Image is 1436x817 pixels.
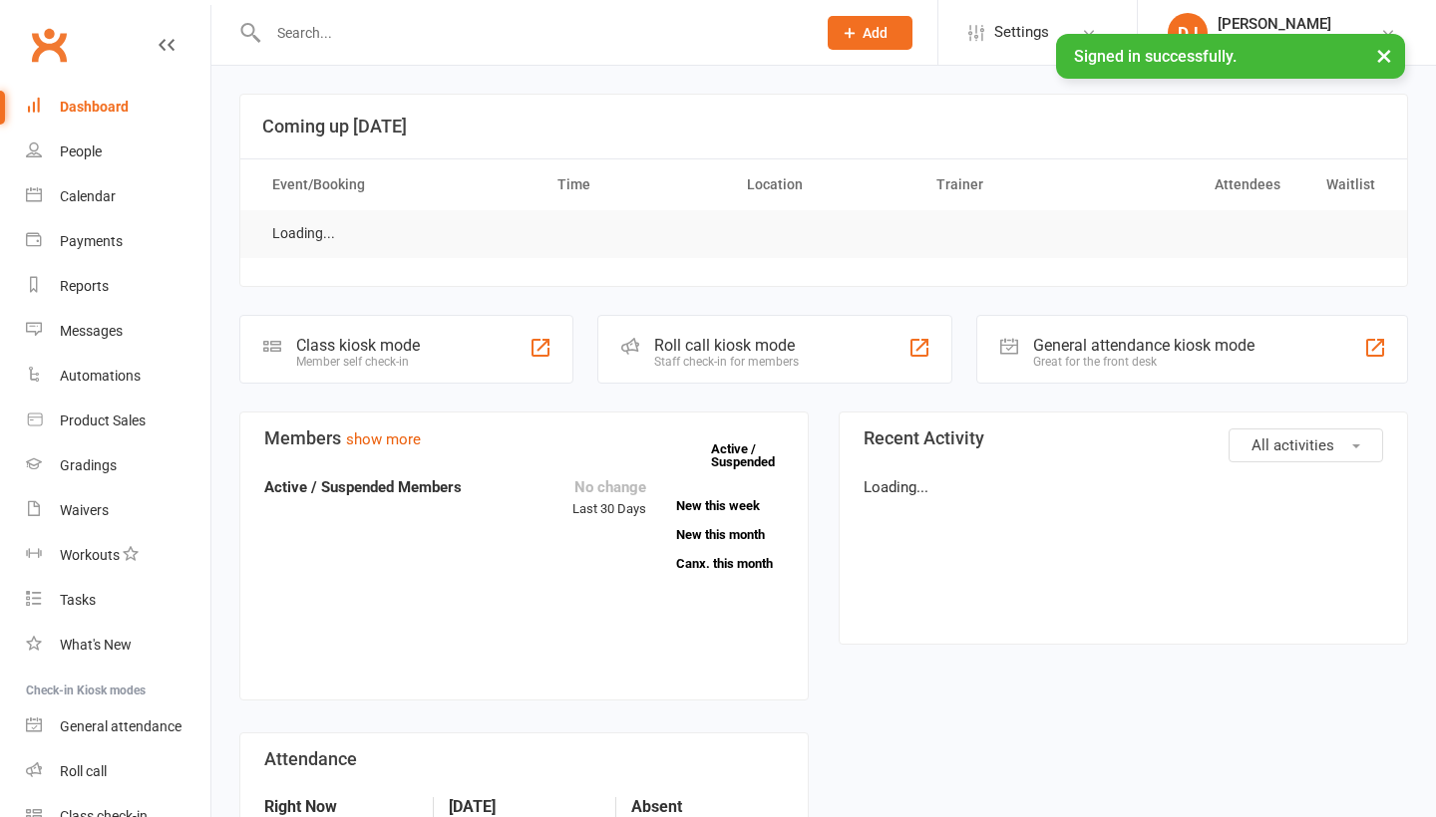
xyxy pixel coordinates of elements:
[264,797,418,816] strong: Right Now
[296,336,420,355] div: Class kiosk mode
[711,427,799,483] a: Active / Suspended
[26,309,210,354] a: Messages
[26,749,210,794] a: Roll call
[828,16,912,50] button: Add
[1033,336,1255,355] div: General attendance kiosk mode
[26,578,210,623] a: Tasks
[654,336,799,355] div: Roll call kiosk mode
[296,355,420,369] div: Member self check-in
[676,528,784,541] a: New this month
[1033,355,1255,369] div: Great for the front desk
[918,159,1108,210] th: Trainer
[1252,436,1334,454] span: All activities
[26,704,210,749] a: General attendance kiosk mode
[1168,13,1208,53] div: DJ
[60,368,141,384] div: Automations
[1229,428,1383,462] button: All activities
[1218,15,1346,33] div: [PERSON_NAME]
[26,264,210,309] a: Reports
[26,130,210,174] a: People
[1298,159,1393,210] th: Waitlist
[654,355,799,369] div: Staff check-in for members
[60,592,96,608] div: Tasks
[60,278,109,294] div: Reports
[26,219,210,264] a: Payments
[1108,159,1297,210] th: Attendees
[60,718,181,734] div: General attendance
[60,99,129,115] div: Dashboard
[60,143,102,159] div: People
[60,547,120,563] div: Workouts
[1218,33,1346,51] div: 7 Strikes Martial Arts
[346,430,421,448] a: show more
[572,475,646,499] div: No change
[262,19,802,47] input: Search...
[1074,47,1237,66] span: Signed in successfully.
[264,478,462,496] strong: Active / Suspended Members
[60,323,123,339] div: Messages
[60,412,146,428] div: Product Sales
[26,443,210,488] a: Gradings
[26,488,210,533] a: Waivers
[254,159,539,210] th: Event/Booking
[729,159,918,210] th: Location
[26,354,210,399] a: Automations
[676,499,784,512] a: New this week
[264,428,784,448] h3: Members
[60,502,109,518] div: Waivers
[26,399,210,443] a: Product Sales
[631,797,784,816] strong: Absent
[60,763,107,779] div: Roll call
[994,10,1049,55] span: Settings
[863,25,888,41] span: Add
[864,428,1383,448] h3: Recent Activity
[60,637,132,653] div: What's New
[572,475,646,520] div: Last 30 Days
[449,797,601,816] strong: [DATE]
[26,623,210,668] a: What's New
[26,174,210,219] a: Calendar
[262,117,1385,136] h3: Coming up [DATE]
[264,749,784,769] h3: Attendance
[60,457,117,473] div: Gradings
[864,475,1383,499] p: Loading...
[539,159,729,210] th: Time
[24,20,74,70] a: Clubworx
[676,557,784,570] a: Canx. this month
[1366,34,1402,77] button: ×
[60,233,123,249] div: Payments
[254,210,353,257] td: Loading...
[26,533,210,578] a: Workouts
[26,85,210,130] a: Dashboard
[60,188,116,204] div: Calendar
